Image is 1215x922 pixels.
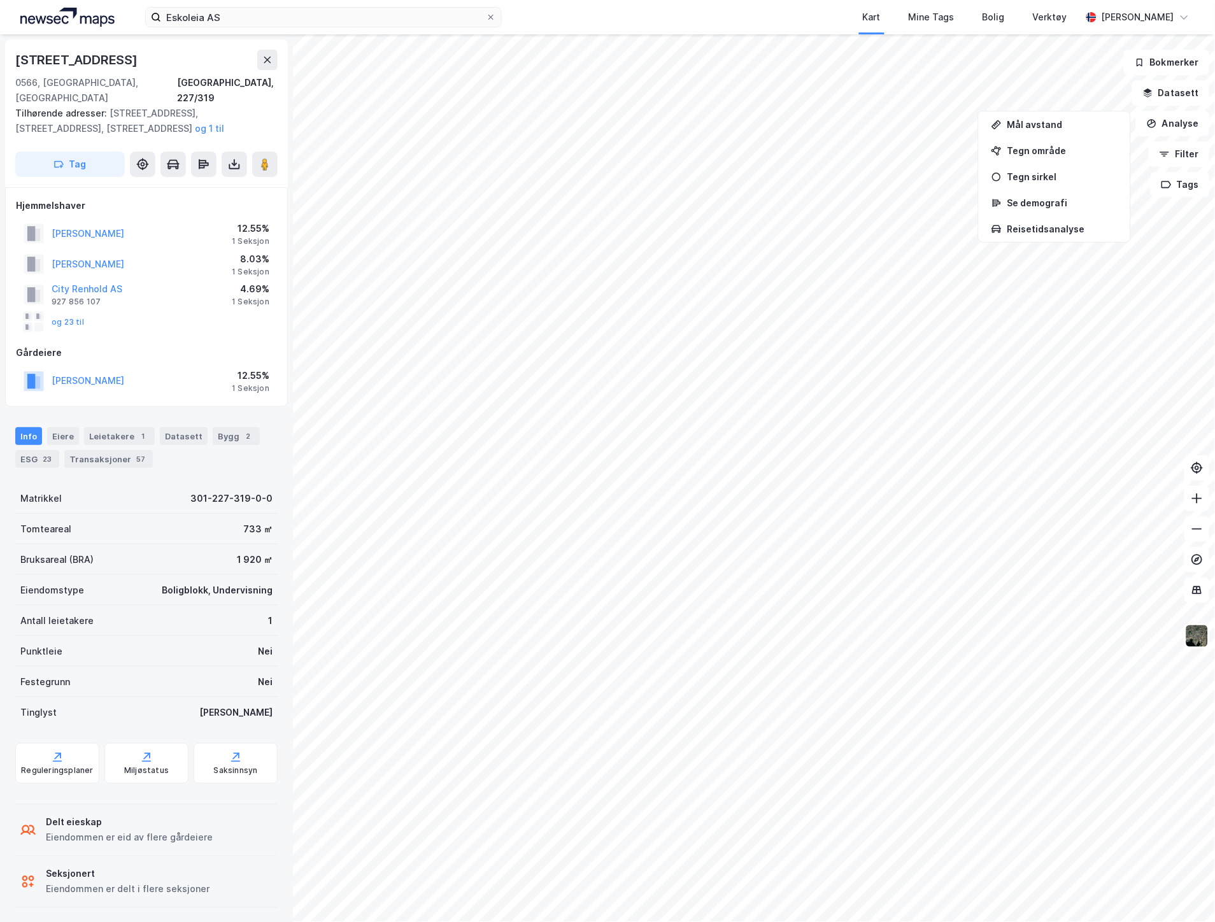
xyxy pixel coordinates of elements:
[160,427,208,445] div: Datasett
[258,674,273,690] div: Nei
[1149,141,1210,167] button: Filter
[232,221,269,236] div: 12.55%
[1151,861,1215,922] iframe: Chat Widget
[199,705,273,720] div: [PERSON_NAME]
[46,815,213,830] div: Delt eieskap
[1007,145,1118,156] div: Tegn område
[1151,172,1210,197] button: Tags
[15,152,125,177] button: Tag
[242,430,255,443] div: 2
[1007,171,1118,182] div: Tegn sirkel
[268,613,273,628] div: 1
[1007,223,1118,234] div: Reisetidsanalyse
[1007,119,1118,130] div: Mål avstand
[909,10,955,25] div: Mine Tags
[232,267,269,277] div: 1 Seksjon
[46,867,210,882] div: Seksjonert
[16,198,277,213] div: Hjemmelshaver
[162,583,273,598] div: Boligblokk, Undervisning
[20,705,57,720] div: Tinglyst
[232,252,269,267] div: 8.03%
[21,766,93,776] div: Reguleringsplaner
[232,236,269,246] div: 1 Seksjon
[20,613,94,628] div: Antall leietakere
[20,583,84,598] div: Eiendomstype
[232,281,269,297] div: 4.69%
[15,75,177,106] div: 0566, [GEOGRAPHIC_DATA], [GEOGRAPHIC_DATA]
[863,10,881,25] div: Kart
[258,644,273,659] div: Nei
[1102,10,1174,25] div: [PERSON_NAME]
[237,552,273,567] div: 1 920 ㎡
[46,882,210,897] div: Eiendommen er delt i flere seksjoner
[52,297,101,307] div: 927 856 107
[1007,197,1118,208] div: Se demografi
[243,521,273,537] div: 733 ㎡
[1185,624,1209,648] img: 9k=
[20,491,62,506] div: Matrikkel
[15,108,110,118] span: Tilhørende adresser:
[47,427,79,445] div: Eiere
[15,450,59,468] div: ESG
[134,453,148,465] div: 57
[161,8,486,27] input: Søk på adresse, matrikkel, gårdeiere, leietakere eller personer
[84,427,155,445] div: Leietakere
[137,430,150,443] div: 1
[232,383,269,394] div: 1 Seksjon
[46,830,213,846] div: Eiendommen er eid av flere gårdeiere
[15,106,267,136] div: [STREET_ADDRESS], [STREET_ADDRESS], [STREET_ADDRESS]
[20,644,62,659] div: Punktleie
[1136,111,1210,136] button: Analyse
[1151,861,1215,922] div: Kontrollprogram for chat
[232,297,269,307] div: 1 Seksjon
[16,345,277,360] div: Gårdeiere
[1132,80,1210,106] button: Datasett
[232,368,269,383] div: 12.55%
[213,427,260,445] div: Bygg
[15,50,140,70] div: [STREET_ADDRESS]
[983,10,1005,25] div: Bolig
[177,75,278,106] div: [GEOGRAPHIC_DATA], 227/319
[40,453,54,465] div: 23
[64,450,153,468] div: Transaksjoner
[20,521,71,537] div: Tomteareal
[20,552,94,567] div: Bruksareal (BRA)
[20,8,115,27] img: logo.a4113a55bc3d86da70a041830d287a7e.svg
[1124,50,1210,75] button: Bokmerker
[124,766,169,776] div: Miljøstatus
[214,766,258,776] div: Saksinnsyn
[1033,10,1067,25] div: Verktøy
[190,491,273,506] div: 301-227-319-0-0
[20,674,70,690] div: Festegrunn
[15,427,42,445] div: Info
